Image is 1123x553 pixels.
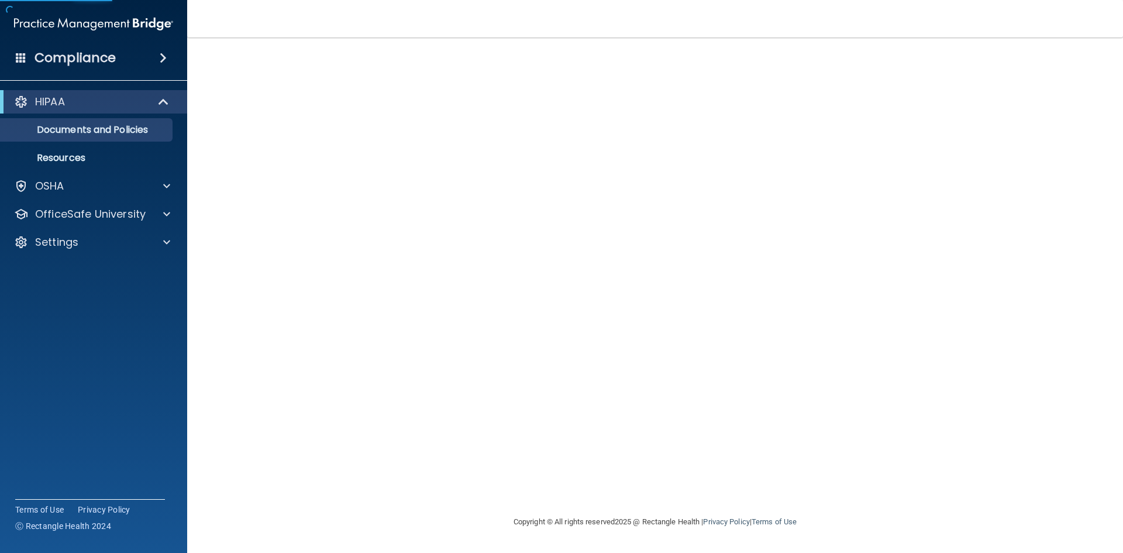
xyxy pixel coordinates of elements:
[14,207,170,221] a: OfficeSafe University
[35,207,146,221] p: OfficeSafe University
[8,152,167,164] p: Resources
[703,517,749,526] a: Privacy Policy
[35,50,116,66] h4: Compliance
[15,520,111,532] span: Ⓒ Rectangle Health 2024
[14,235,170,249] a: Settings
[752,517,797,526] a: Terms of Use
[14,179,170,193] a: OSHA
[35,95,65,109] p: HIPAA
[442,503,869,541] div: Copyright © All rights reserved 2025 @ Rectangle Health | |
[35,179,64,193] p: OSHA
[14,12,173,36] img: PMB logo
[78,504,130,516] a: Privacy Policy
[35,235,78,249] p: Settings
[15,504,64,516] a: Terms of Use
[8,124,167,136] p: Documents and Policies
[14,95,170,109] a: HIPAA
